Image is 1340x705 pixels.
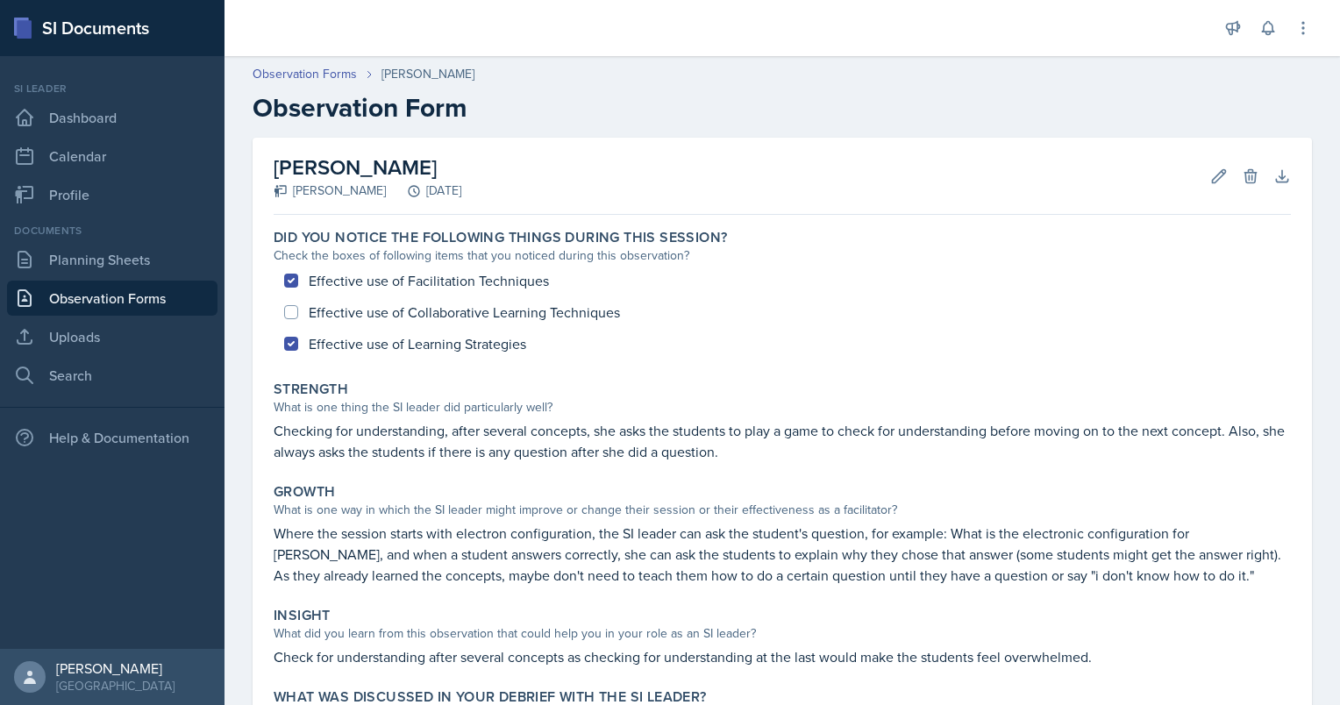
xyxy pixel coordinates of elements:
[274,483,335,501] label: Growth
[274,607,331,624] label: Insight
[274,523,1291,586] p: Where the session starts with electron configuration, the SI leader can ask the student's questio...
[7,358,217,393] a: Search
[56,677,175,694] div: [GEOGRAPHIC_DATA]
[274,152,461,183] h2: [PERSON_NAME]
[7,281,217,316] a: Observation Forms
[7,177,217,212] a: Profile
[56,659,175,677] div: [PERSON_NAME]
[274,182,386,200] div: [PERSON_NAME]
[7,319,217,354] a: Uploads
[274,229,727,246] label: Did you notice the following things during this session?
[7,420,217,455] div: Help & Documentation
[7,242,217,277] a: Planning Sheets
[274,246,1291,265] div: Check the boxes of following items that you noticed during this observation?
[274,381,348,398] label: Strength
[253,65,357,83] a: Observation Forms
[274,398,1291,417] div: What is one thing the SI leader did particularly well?
[274,624,1291,643] div: What did you learn from this observation that could help you in your role as an SI leader?
[274,420,1291,462] p: Checking for understanding, after several concepts, she asks the students to play a game to check...
[7,100,217,135] a: Dashboard
[7,223,217,239] div: Documents
[7,81,217,96] div: Si leader
[274,501,1291,519] div: What is one way in which the SI leader might improve or change their session or their effectivene...
[253,92,1312,124] h2: Observation Form
[274,646,1291,667] p: Check for understanding after several concepts as checking for understanding at the last would ma...
[386,182,461,200] div: [DATE]
[381,65,474,83] div: [PERSON_NAME]
[7,139,217,174] a: Calendar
